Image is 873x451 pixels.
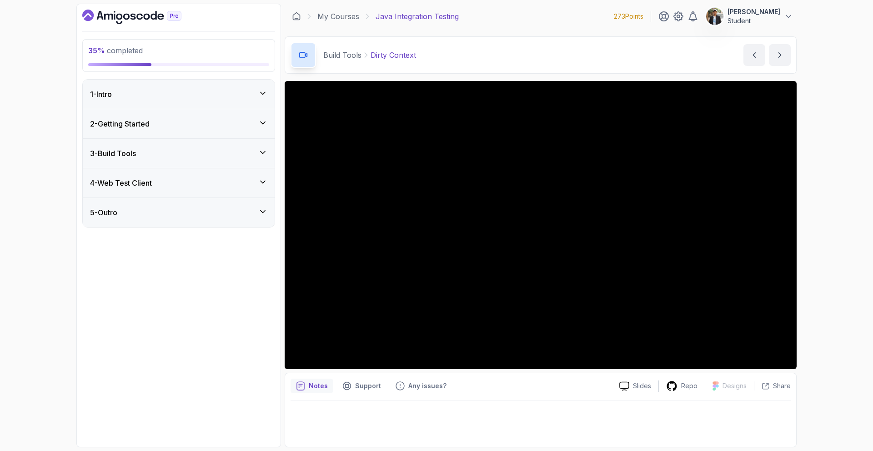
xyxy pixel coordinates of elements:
[291,379,333,393] button: notes button
[659,380,705,392] a: Repo
[722,381,747,390] p: Designs
[90,148,136,159] h3: 3 - Build Tools
[614,12,643,21] p: 273 Points
[83,168,275,198] button: 4-Web Test Client
[390,379,452,393] button: Feedback button
[323,50,361,61] p: Build Tools
[769,44,791,66] button: next content
[371,50,416,61] p: Dirty Context
[317,11,359,22] a: My Courses
[754,381,791,390] button: Share
[309,381,328,390] p: Notes
[88,46,105,55] span: 35 %
[337,379,386,393] button: Support button
[633,381,651,390] p: Slides
[727,7,780,16] p: [PERSON_NAME]
[408,381,447,390] p: Any issues?
[376,11,459,22] p: Java Integration Testing
[88,46,143,55] span: completed
[773,381,791,390] p: Share
[83,139,275,168] button: 3-Build Tools
[681,381,697,390] p: Repo
[83,80,275,109] button: 1-Intro
[743,44,765,66] button: previous content
[727,16,780,25] p: Student
[355,381,381,390] p: Support
[82,10,202,24] a: Dashboard
[90,89,112,100] h3: 1 - Intro
[285,81,797,369] iframe: 2 - Dirty Context
[83,109,275,138] button: 2-Getting Started
[90,177,152,188] h3: 4 - Web Test Client
[706,7,793,25] button: user profile image[PERSON_NAME]Student
[612,381,658,391] a: Slides
[292,12,301,21] a: Dashboard
[90,207,117,218] h3: 5 - Outro
[706,8,723,25] img: user profile image
[83,198,275,227] button: 5-Outro
[90,118,150,129] h3: 2 - Getting Started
